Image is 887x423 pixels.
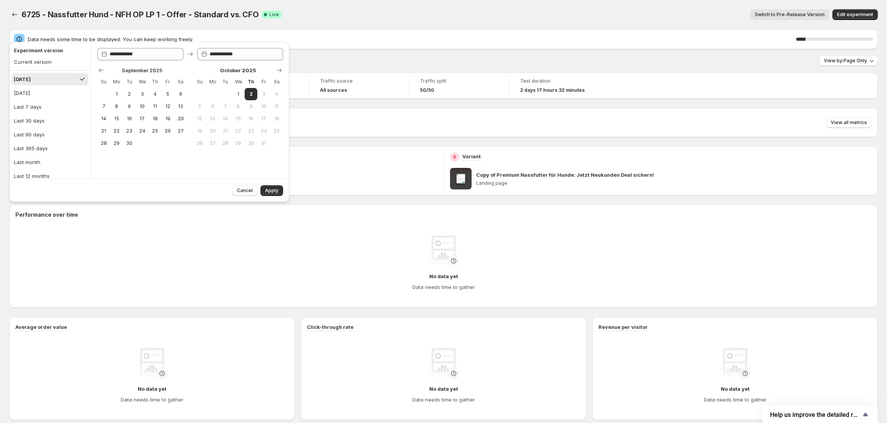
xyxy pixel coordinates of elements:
[260,91,267,97] span: 3
[235,79,242,85] span: We
[206,76,219,88] th: Monday
[14,58,52,66] div: Current version
[429,272,458,280] h4: No data yet
[235,91,242,97] span: 1
[232,88,245,100] button: Wednesday October 1 2025
[257,137,270,149] button: Friday October 31 2025
[248,140,254,146] span: 30
[12,73,88,85] button: [DATE]
[257,76,270,88] th: Friday
[222,116,228,122] span: 14
[248,116,254,122] span: 16
[174,125,187,137] button: Saturday September 27 2025
[219,137,232,149] button: Tuesday October 28 2025
[14,158,40,166] div: Last month
[197,79,203,85] span: Su
[197,116,203,122] span: 12
[248,91,254,97] span: 2
[162,76,174,88] th: Friday
[245,88,257,100] button: Start of range Today Thursday October 2 2025
[209,79,216,85] span: Mo
[165,91,171,97] span: 5
[232,113,245,125] button: Wednesday October 15 2025
[12,142,88,154] button: Last 365 days
[100,103,107,109] span: 7
[148,113,161,125] button: Thursday September 18 2025
[126,116,133,122] span: 16
[28,35,796,43] span: Data needs some time to be displayed. You can keep working freely.
[209,128,216,134] span: 20
[269,12,279,18] span: Live
[165,79,171,85] span: Fr
[450,168,472,189] img: Copy of Premium Nassfutter für Hunde: Jetzt Neukunden Deal sichern!
[14,144,48,152] div: Last 365 days
[97,113,110,125] button: Sunday September 14 2025
[273,116,280,122] span: 18
[307,323,353,331] h3: Click-through rate
[235,116,242,122] span: 15
[110,137,123,149] button: Monday September 29 2025
[100,116,107,122] span: 14
[248,128,254,134] span: 23
[110,125,123,137] button: Monday September 22 2025
[126,140,133,146] span: 30
[831,119,867,126] span: View all metrics
[197,103,203,109] span: 5
[14,75,31,83] div: [DATE]
[219,113,232,125] button: Tuesday October 14 2025
[209,140,216,146] span: 27
[320,87,347,93] h4: All sources
[420,77,498,94] a: Traffic split50/50
[320,77,398,94] a: Traffic sourceAll sources
[197,140,203,146] span: 26
[12,101,88,113] button: Last 7 days
[193,125,206,137] button: Sunday October 19 2025
[12,128,88,141] button: Last 90 days
[219,100,232,113] button: Tuesday October 7 2025
[245,125,257,137] button: Thursday October 23 2025
[235,140,242,146] span: 29
[721,385,750,393] h4: No data yet
[819,55,878,66] button: View by:Page Only
[100,79,107,85] span: Su
[14,172,50,180] div: Last 12 months
[245,113,257,125] button: Thursday October 16 2025
[97,100,110,113] button: Sunday September 7 2025
[136,88,148,100] button: Wednesday September 3 2025
[14,89,30,97] div: [DATE]
[148,100,161,113] button: Thursday September 11 2025
[174,113,187,125] button: Saturday September 20 2025
[9,9,20,20] button: Back
[14,131,45,138] div: Last 90 days
[260,79,267,85] span: Fr
[174,76,187,88] th: Saturday
[113,91,120,97] span: 1
[248,79,254,85] span: Th
[222,103,228,109] span: 7
[113,128,120,134] span: 22
[113,116,120,122] span: 15
[235,103,242,109] span: 8
[476,171,654,179] p: Copy of Premium Nassfutter für Hunde: Jetzt Neukunden Deal sichern!
[209,103,216,109] span: 6
[113,140,120,146] span: 29
[270,76,283,88] th: Saturday
[162,88,174,100] button: Friday September 5 2025
[97,76,110,88] th: Sunday
[270,100,283,113] button: Saturday October 11 2025
[265,187,278,194] span: Apply
[96,65,107,76] button: Show previous month, August 2025
[126,128,133,134] span: 23
[245,137,257,149] button: Thursday October 30 2025
[15,211,872,219] h2: Performance over time
[113,103,120,109] span: 8
[162,100,174,113] button: Friday September 12 2025
[274,65,285,76] button: Show next month, November 2025
[123,100,136,113] button: Tuesday September 9 2025
[260,103,267,109] span: 10
[139,116,145,122] span: 17
[232,100,245,113] button: Wednesday October 8 2025
[100,140,107,146] span: 28
[148,76,161,88] th: Thursday
[136,76,148,88] th: Wednesday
